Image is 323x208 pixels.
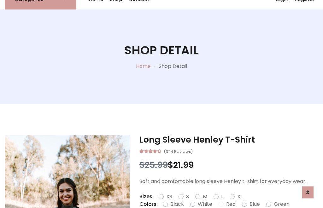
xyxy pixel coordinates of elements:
[139,159,168,171] span: $25.99
[139,135,318,145] h3: Long Sleeve Henley T-Shirt
[237,193,243,200] label: XL
[173,159,194,171] span: 21.99
[151,63,159,70] p: -
[274,200,290,208] label: Green
[159,63,187,70] p: Shop Detail
[139,200,158,208] p: Colors:
[166,193,172,200] label: XS
[198,200,212,208] label: White
[221,193,223,200] label: L
[186,193,189,200] label: S
[164,147,193,155] small: (324 Reviews)
[139,160,318,170] h3: $
[139,193,154,200] p: Sizes:
[124,43,199,58] h1: Shop Detail
[170,200,184,208] label: Black
[250,200,260,208] label: Blue
[136,63,151,70] a: Home
[139,178,318,185] p: Soft and comfortable long sleeve Henley t-shirt for everyday wear.
[226,200,236,208] label: Red
[203,193,207,200] label: M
